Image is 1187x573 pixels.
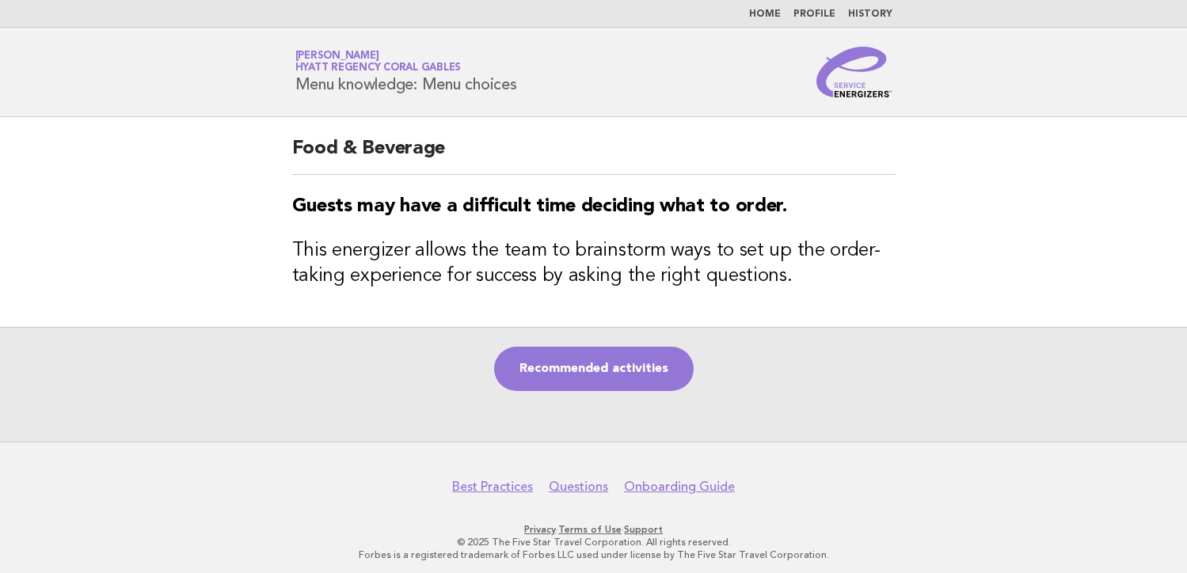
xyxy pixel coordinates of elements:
[295,63,462,74] span: Hyatt Regency Coral Gables
[292,136,896,175] h2: Food & Beverage
[109,536,1079,548] p: © 2025 The Five Star Travel Corporation. All rights reserved.
[292,238,896,289] h3: This energizer allows the team to brainstorm ways to set up the order-taking experience for succe...
[558,524,622,535] a: Terms of Use
[452,479,533,495] a: Best Practices
[292,197,787,216] strong: Guests may have a difficult time deciding what to order.
[295,51,517,93] h1: Menu knowledge: Menu choices
[109,548,1079,561] p: Forbes is a registered trademark of Forbes LLC used under license by The Five Star Travel Corpora...
[109,523,1079,536] p: · ·
[816,47,892,97] img: Service Energizers
[624,479,735,495] a: Onboarding Guide
[295,51,462,73] a: [PERSON_NAME]Hyatt Regency Coral Gables
[749,9,781,19] a: Home
[494,347,694,391] a: Recommended activities
[848,9,892,19] a: History
[793,9,835,19] a: Profile
[624,524,663,535] a: Support
[549,479,608,495] a: Questions
[524,524,556,535] a: Privacy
